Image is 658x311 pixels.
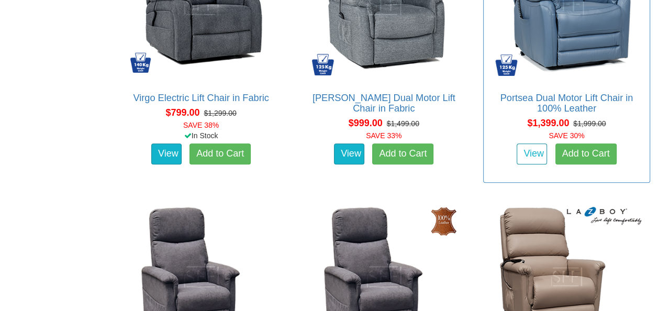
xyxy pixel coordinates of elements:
[151,143,182,164] a: View
[517,143,547,164] a: View
[349,118,383,128] span: $999.00
[189,143,251,164] a: Add to Cart
[573,119,606,128] del: $1,999.00
[133,93,269,103] a: Virgo Electric Lift Chair in Fabric
[166,107,200,118] span: $799.00
[527,118,569,128] span: $1,399.00
[555,143,617,164] a: Add to Cart
[500,93,633,114] a: Portsea Dual Motor Lift Chair in 100% Leather
[313,93,455,114] a: [PERSON_NAME] Dual Motor Lift Chair in Fabric
[366,131,402,140] font: SAVE 33%
[204,109,236,117] del: $1,299.00
[549,131,584,140] font: SAVE 30%
[387,119,419,128] del: $1,499.00
[183,121,219,129] font: SAVE 38%
[334,143,364,164] a: View
[116,130,287,141] div: In Stock
[372,143,433,164] a: Add to Cart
